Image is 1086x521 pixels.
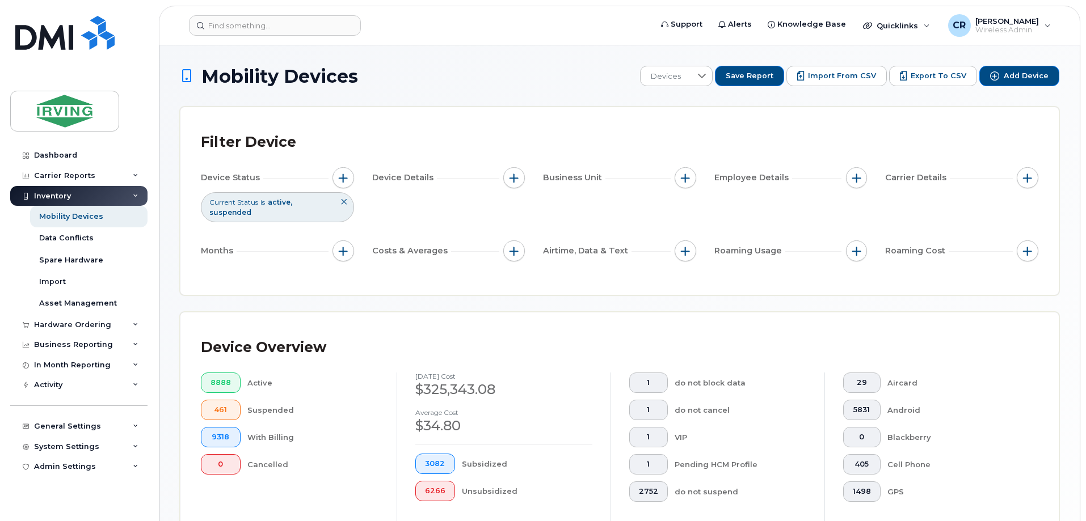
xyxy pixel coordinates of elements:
span: active [268,198,292,206]
button: Export to CSV [889,66,977,86]
span: 0 [853,433,871,442]
span: Mobility Devices [201,66,358,86]
span: 405 [853,460,871,469]
div: VIP [675,427,807,447]
button: 3082 [415,454,455,474]
div: Device Overview [201,333,326,362]
button: Add Device [979,66,1059,86]
span: Costs & Averages [372,245,451,257]
button: 405 [843,454,881,475]
div: do not cancel [675,400,807,420]
span: 1498 [853,487,871,496]
button: 6266 [415,481,455,501]
div: do not block data [675,372,807,393]
span: Airtime, Data & Text [543,245,632,257]
span: 1 [639,405,658,414]
span: Current Status [209,197,258,207]
span: Roaming Cost [885,245,949,257]
span: 8888 [211,378,231,387]
div: Subsidized [462,454,593,474]
span: suspended [209,208,251,217]
div: Unsubsidized [462,481,593,501]
div: $34.80 [415,416,592,435]
button: 1 [629,427,668,447]
div: Pending HCM Profile [675,454,807,475]
span: 29 [853,378,871,387]
button: Import from CSV [786,66,887,86]
span: Roaming Usage [714,245,785,257]
div: Cancelled [247,454,379,475]
span: Export to CSV [911,71,966,81]
span: Import from CSV [808,71,876,81]
button: Save Report [715,66,784,86]
span: 2752 [639,487,658,496]
span: 0 [211,460,231,469]
span: Devices [641,66,691,87]
button: 8888 [201,372,241,393]
div: Filter Device [201,128,296,157]
div: Blackberry [887,427,1021,447]
button: 1 [629,454,668,475]
button: 5831 [843,400,881,420]
span: Save Report [726,71,773,81]
div: With Billing [247,427,379,447]
button: 0 [201,454,241,475]
button: 1498 [843,481,881,502]
button: 9318 [201,427,241,447]
h4: Average cost [415,409,592,416]
button: 1 [629,400,668,420]
span: 9318 [211,433,231,442]
h4: [DATE] cost [415,372,592,380]
div: GPS [887,481,1021,502]
button: 29 [843,372,881,393]
button: 2752 [629,481,668,502]
div: Aircard [887,372,1021,393]
span: Add Device [1004,71,1049,81]
span: 6266 [425,486,445,495]
span: is [260,197,265,207]
span: Employee Details [714,172,792,184]
div: Cell Phone [887,454,1021,475]
span: 3082 [425,459,445,468]
div: do not suspend [675,481,807,502]
span: Business Unit [543,172,605,184]
button: 461 [201,400,241,420]
button: 1 [629,372,668,393]
span: Carrier Details [885,172,950,184]
span: Device Status [201,172,263,184]
span: 1 [639,433,658,442]
span: Months [201,245,237,257]
button: 0 [843,427,881,447]
div: Suspended [247,400,379,420]
span: 5831 [853,405,871,414]
span: Device Details [372,172,437,184]
div: Active [247,372,379,393]
span: 461 [211,405,231,414]
div: Android [887,400,1021,420]
div: $325,343.08 [415,380,592,399]
span: 1 [639,460,658,469]
span: 1 [639,378,658,387]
